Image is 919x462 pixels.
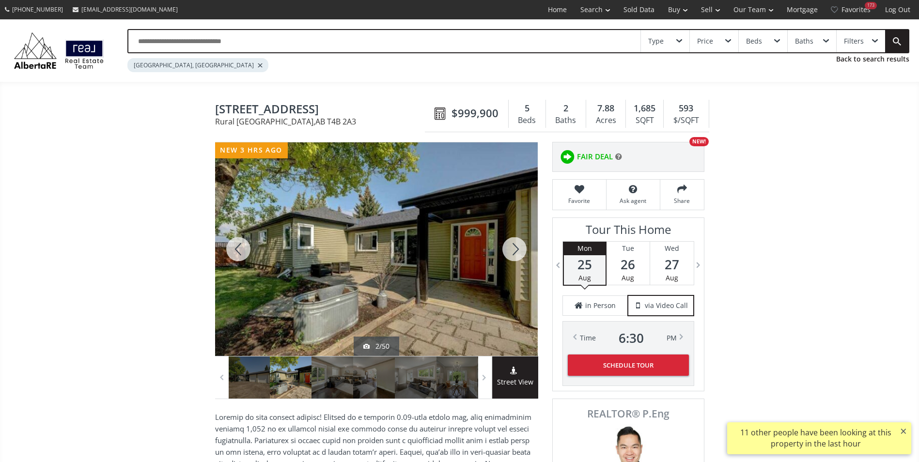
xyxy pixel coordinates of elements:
[564,242,606,255] div: Mon
[551,102,581,115] div: 2
[634,102,655,115] span: 1,685
[631,113,658,128] div: SQFT
[689,137,709,146] div: NEW!
[836,54,909,64] a: Back to search results
[514,102,541,115] div: 5
[697,38,713,45] div: Price
[215,118,430,125] span: Rural [GEOGRAPHIC_DATA] , AB T4B 2A3
[607,242,650,255] div: Tue
[563,409,693,419] span: REALTOR® P.Eng
[622,273,634,282] span: Aug
[669,113,703,128] div: $/SQFT
[650,242,694,255] div: Wed
[795,38,813,45] div: Baths
[665,197,699,205] span: Share
[215,142,288,158] div: new 3 hrs ago
[363,341,389,351] div: 2/50
[81,5,178,14] span: [EMAIL_ADDRESS][DOMAIN_NAME]
[68,0,183,18] a: [EMAIL_ADDRESS][DOMAIN_NAME]
[648,38,664,45] div: Type
[896,422,911,440] button: ×
[611,197,655,205] span: Ask agent
[562,223,694,241] h3: Tour This Home
[452,106,498,121] span: $999,900
[666,273,678,282] span: Aug
[607,258,650,271] span: 26
[585,301,616,310] span: in Person
[591,113,621,128] div: Acres
[645,301,688,310] span: via Video Call
[619,331,644,345] span: 6 : 30
[492,377,538,388] span: Street View
[669,102,703,115] div: 593
[865,2,877,9] div: 173
[591,102,621,115] div: 7.88
[558,197,601,205] span: Favorite
[568,354,689,376] button: Schedule Tour
[127,58,268,72] div: [GEOGRAPHIC_DATA], [GEOGRAPHIC_DATA]
[578,273,591,282] span: Aug
[577,152,613,162] span: FAIR DEAL
[514,113,541,128] div: Beds
[650,258,694,271] span: 27
[580,331,677,345] div: Time PM
[10,30,108,71] img: Logo
[564,258,606,271] span: 25
[558,147,577,167] img: rating icon
[215,142,538,356] div: 23140 Township Road 272 Rural Rocky View County, AB T4B 2A3 - Photo 2 of 50
[732,427,899,449] div: 11 other people have been looking at this property in the last hour
[215,103,430,118] span: 23140 Township Road 272
[12,5,63,14] span: [PHONE_NUMBER]
[844,38,864,45] div: Filters
[746,38,762,45] div: Beds
[551,113,581,128] div: Baths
